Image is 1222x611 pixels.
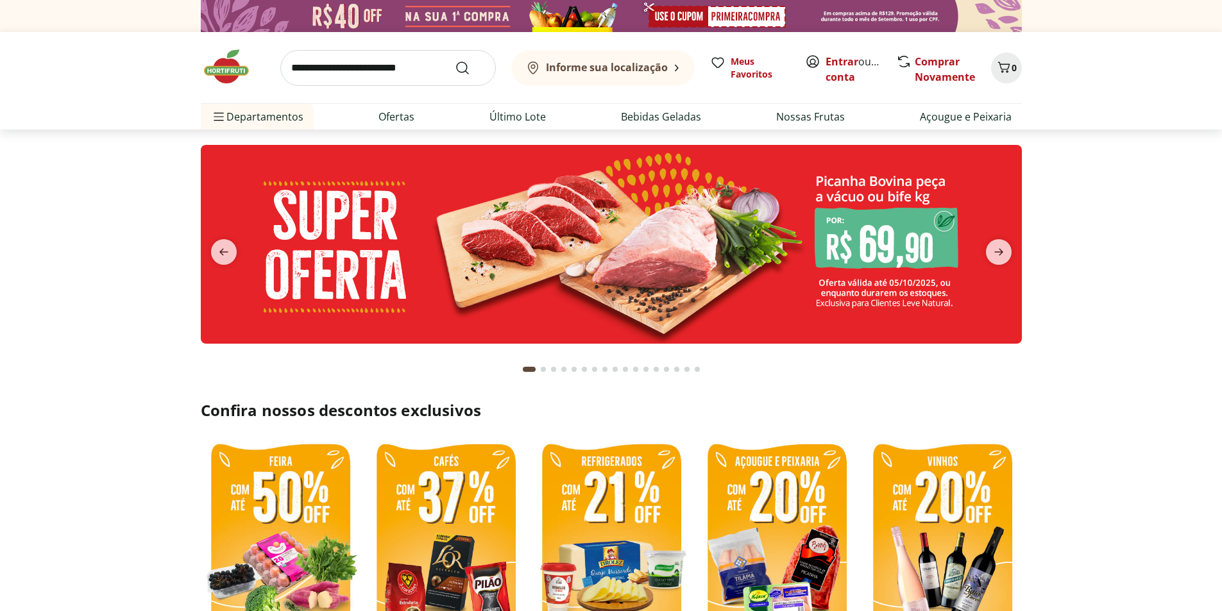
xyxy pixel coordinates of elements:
h2: Confira nossos descontos exclusivos [201,400,1022,421]
button: Informe sua localização [511,50,695,86]
a: Criar conta [826,54,896,84]
button: next [976,239,1022,265]
button: Go to page 8 from fs-carousel [600,354,610,385]
input: search [280,50,496,86]
a: Bebidas Geladas [621,109,701,124]
button: Go to page 14 from fs-carousel [661,354,672,385]
button: Go to page 17 from fs-carousel [692,354,702,385]
button: Go to page 16 from fs-carousel [682,354,692,385]
button: Go to page 9 from fs-carousel [610,354,620,385]
a: Meus Favoritos [710,55,790,81]
a: Açougue e Peixaria [920,109,1012,124]
img: super oferta [201,145,1022,344]
span: Departamentos [211,101,303,132]
button: Go to page 13 from fs-carousel [651,354,661,385]
button: Go to page 4 from fs-carousel [559,354,569,385]
a: Comprar Novamente [915,54,975,84]
b: Informe sua localização [546,60,668,74]
button: Go to page 3 from fs-carousel [548,354,559,385]
button: Go to page 5 from fs-carousel [569,354,579,385]
button: Go to page 2 from fs-carousel [538,354,548,385]
span: 0 [1012,62,1017,74]
span: ou [826,54,883,85]
button: previous [201,239,247,265]
button: Go to page 12 from fs-carousel [641,354,651,385]
button: Carrinho [991,53,1022,83]
button: Go to page 11 from fs-carousel [631,354,641,385]
button: Go to page 15 from fs-carousel [672,354,682,385]
span: Meus Favoritos [731,55,790,81]
a: Nossas Frutas [776,109,845,124]
button: Current page from fs-carousel [520,354,538,385]
button: Submit Search [455,60,486,76]
a: Entrar [826,54,858,69]
img: Hortifruti [201,47,265,86]
a: Último Lote [489,109,546,124]
button: Go to page 10 from fs-carousel [620,354,631,385]
button: Go to page 7 from fs-carousel [590,354,600,385]
a: Ofertas [378,109,414,124]
button: Menu [211,101,226,132]
button: Go to page 6 from fs-carousel [579,354,590,385]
